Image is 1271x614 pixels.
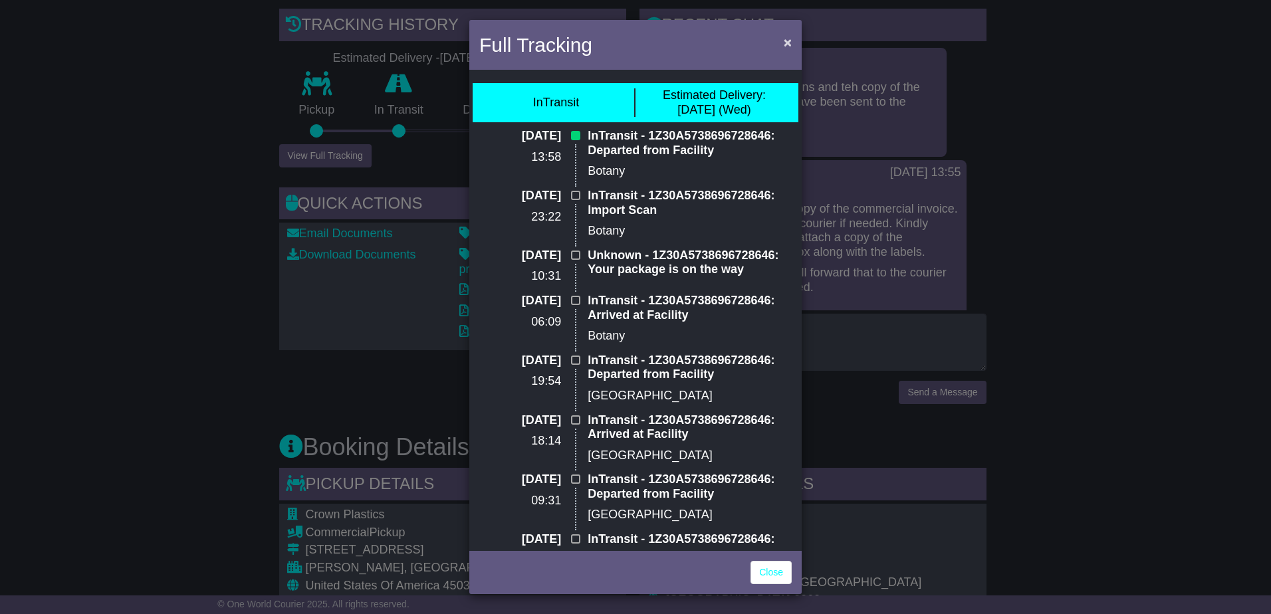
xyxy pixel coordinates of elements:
p: InTransit - 1Z30A5738696728646: Arrived at Facility [588,294,792,322]
p: [DATE] [479,249,561,263]
div: [DATE] (Wed) [663,88,766,117]
p: InTransit - 1Z30A5738696728646: Departed from Facility [588,354,792,382]
span: × [784,35,792,50]
p: InTransit - 1Z30A5738696728646: Departed from Facility [588,532,792,561]
p: [GEOGRAPHIC_DATA] [588,389,792,403]
span: Estimated Delivery: [663,88,766,102]
p: 19:54 [479,374,561,389]
a: Close [751,561,792,584]
p: [DATE] [479,413,561,428]
p: Botany [588,224,792,239]
p: [DATE] [479,532,561,547]
p: [DATE] [479,129,561,144]
p: 18:14 [479,434,561,449]
div: InTransit [533,96,579,110]
h4: Full Tracking [479,30,592,60]
p: 09:31 [479,494,561,508]
p: InTransit - 1Z30A5738696728646: Departed from Facility [588,472,792,501]
p: Botany [588,329,792,344]
button: Close [777,29,798,56]
p: [DATE] [479,354,561,368]
p: [GEOGRAPHIC_DATA] [588,508,792,522]
p: Botany [588,164,792,179]
p: [GEOGRAPHIC_DATA] [588,449,792,463]
p: 13:58 [479,150,561,165]
p: InTransit - 1Z30A5738696728646: Import Scan [588,189,792,217]
p: InTransit - 1Z30A5738696728646: Departed from Facility [588,129,792,157]
p: [DATE] [479,189,561,203]
p: 10:31 [479,269,561,284]
p: Unknown - 1Z30A5738696728646: Your package is on the way [588,249,792,277]
p: 06:09 [479,315,561,330]
p: InTransit - 1Z30A5738696728646: Arrived at Facility [588,413,792,442]
p: [DATE] [479,294,561,308]
p: 23:22 [479,210,561,225]
p: [DATE] [479,472,561,487]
